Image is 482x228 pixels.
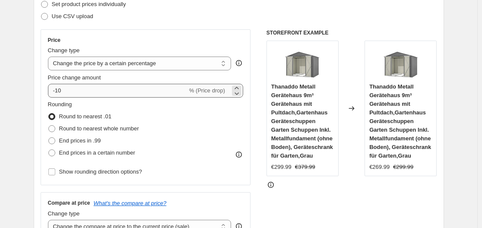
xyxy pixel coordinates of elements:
[48,37,60,44] h3: Price
[59,149,135,156] span: End prices in a certain number
[52,13,93,19] span: Use CSV upload
[295,163,315,171] strike: €379.99
[266,29,437,36] h6: STOREFRONT EXAMPLE
[59,137,101,144] span: End prices in .99
[94,200,167,206] button: What's the compare at price?
[52,1,126,7] span: Set product prices individually
[59,168,142,175] span: Show rounding direction options?
[48,101,72,108] span: Rounding
[59,113,111,120] span: Round to nearest .01
[48,47,80,54] span: Change type
[285,45,320,80] img: 71IBn3DDqJL_80x.jpg
[384,45,418,80] img: 71IBn3DDqJL_80x.jpg
[48,84,187,98] input: -15
[59,125,139,132] span: Round to nearest whole number
[271,83,333,159] span: Thanaddo Metall Gerätehaus 9m³ Gerätehaus mit Pultdach,Gartenhaus Geräteschuppen Garten Schuppen ...
[369,83,431,159] span: Thanaddo Metall Gerätehaus 9m³ Gerätehaus mit Pultdach,Gartenhaus Geräteschuppen Garten Schuppen ...
[393,163,413,171] strike: €299.99
[271,163,292,171] div: €299.99
[235,59,243,67] div: help
[48,74,101,81] span: Price change amount
[48,199,90,206] h3: Compare at price
[48,210,80,217] span: Change type
[369,163,390,171] div: €269.99
[189,87,225,94] span: % (Price drop)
